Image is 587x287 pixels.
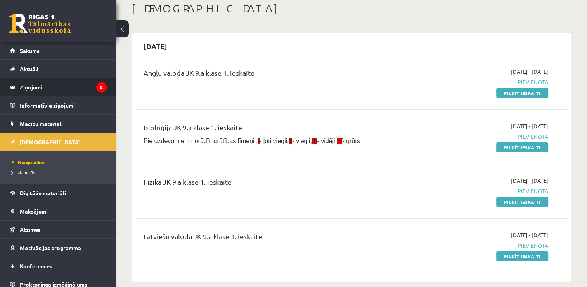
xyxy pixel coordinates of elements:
legend: Ziņojumi [20,78,107,96]
span: III [312,138,317,144]
div: Bioloģija JK 9.a klase 1. ieskaite [144,122,409,136]
a: Pildīt ieskaiti [496,142,548,152]
legend: Informatīvie ziņojumi [20,96,107,114]
span: II [289,138,292,144]
div: Latviešu valoda JK 9.a klase 1. ieskaite [144,231,409,245]
h2: [DATE] [136,37,175,55]
a: Pildīt ieskaiti [496,251,548,261]
span: Izlabotās [12,169,35,175]
a: Pildīt ieskaiti [496,88,548,98]
a: Izlabotās [12,169,109,176]
a: Mācību materiāli [10,115,107,133]
span: Motivācijas programma [20,244,81,251]
span: [DATE] - [DATE] [511,122,548,130]
span: [DATE] - [DATE] [511,177,548,185]
span: Pievienota [421,133,548,141]
a: Pildīt ieskaiti [496,197,548,207]
span: Neizpildītās [12,159,45,165]
h1: [DEMOGRAPHIC_DATA] [132,2,571,15]
span: Pievienota [421,187,548,195]
span: Aktuāli [20,65,38,72]
a: Neizpildītās [12,159,109,166]
a: Konferences [10,257,107,275]
a: Atzīmes [10,220,107,238]
div: Angļu valoda JK 9.a klase 1. ieskaite [144,68,409,82]
span: IV [337,138,342,144]
span: Pievienota [421,241,548,250]
span: Mācību materiāli [20,120,63,127]
span: [DATE] - [DATE] [511,231,548,239]
span: Pie uzdevumiem norādīti grūtības līmeņi : - ļoti viegli, - viegli, - vidēji, - grūts [144,138,360,144]
span: Sākums [20,47,40,54]
a: [DEMOGRAPHIC_DATA] [10,133,107,151]
span: I [258,138,259,144]
span: [DEMOGRAPHIC_DATA] [20,138,81,145]
span: Konferences [20,262,52,269]
a: Ziņojumi8 [10,78,107,96]
a: Aktuāli [10,60,107,78]
i: 8 [96,82,107,93]
span: Pievienota [421,78,548,86]
a: Informatīvie ziņojumi [10,96,107,114]
span: Atzīmes [20,226,41,233]
a: Rīgas 1. Tālmācības vidusskola [9,14,71,33]
a: Digitālie materiāli [10,184,107,202]
span: Digitālie materiāli [20,189,66,196]
a: Motivācijas programma [10,239,107,257]
a: Maksājumi [10,202,107,220]
a: Sākums [10,42,107,59]
legend: Maksājumi [20,202,107,220]
div: Fizika JK 9.a klase 1. ieskaite [144,177,409,191]
span: [DATE] - [DATE] [511,68,548,76]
